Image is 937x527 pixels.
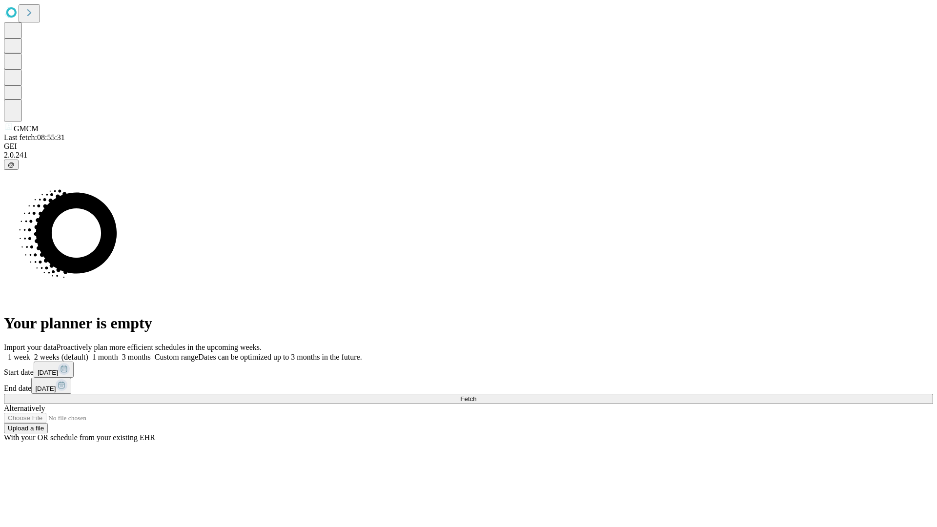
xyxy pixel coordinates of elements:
[4,343,57,351] span: Import your data
[8,161,15,168] span: @
[155,353,198,361] span: Custom range
[4,151,933,160] div: 2.0.241
[4,314,933,332] h1: Your planner is empty
[92,353,118,361] span: 1 month
[38,369,58,376] span: [DATE]
[8,353,30,361] span: 1 week
[34,353,88,361] span: 2 weeks (default)
[122,353,151,361] span: 3 months
[57,343,262,351] span: Proactively plan more efficient schedules in the upcoming weeks.
[4,142,933,151] div: GEI
[34,362,74,378] button: [DATE]
[4,433,155,442] span: With your OR schedule from your existing EHR
[4,378,933,394] div: End date
[4,423,48,433] button: Upload a file
[31,378,71,394] button: [DATE]
[4,160,19,170] button: @
[4,362,933,378] div: Start date
[4,394,933,404] button: Fetch
[14,124,39,133] span: GMCM
[460,395,476,403] span: Fetch
[198,353,362,361] span: Dates can be optimized up to 3 months in the future.
[4,404,45,412] span: Alternatively
[35,385,56,392] span: [DATE]
[4,133,65,142] span: Last fetch: 08:55:31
